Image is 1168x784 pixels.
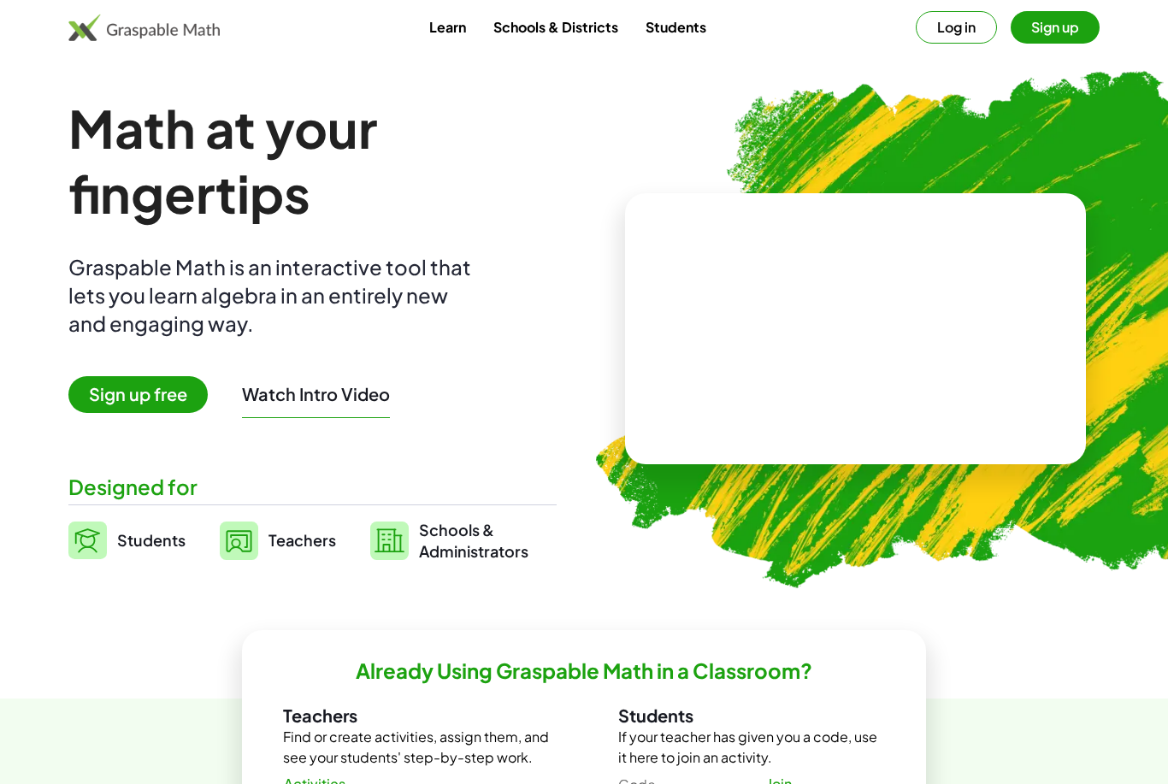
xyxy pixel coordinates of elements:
img: svg%3e [370,522,409,560]
a: Students [632,11,720,43]
div: Graspable Math is an interactive tool that lets you learn algebra in an entirely new and engaging... [68,253,479,338]
button: Watch Intro Video [242,383,390,405]
h1: Math at your fingertips [68,96,557,226]
span: Students [117,530,186,550]
p: If your teacher has given you a code, use it here to join an activity. [618,727,885,768]
button: Log in [916,11,997,44]
h3: Students [618,704,885,727]
h3: Teachers [283,704,550,727]
span: Teachers [268,530,336,550]
a: Learn [416,11,480,43]
video: What is this? This is dynamic math notation. Dynamic math notation plays a central role in how Gr... [728,265,984,393]
p: Find or create activities, assign them, and see your students' step-by-step work. [283,727,550,768]
a: Teachers [220,519,336,562]
a: Schools & Districts [480,11,632,43]
h2: Already Using Graspable Math in a Classroom? [356,657,812,684]
span: Sign up free [68,376,208,413]
img: svg%3e [220,522,258,560]
a: Students [68,519,186,562]
a: Schools &Administrators [370,519,528,562]
button: Sign up [1011,11,1100,44]
div: Designed for [68,473,557,501]
span: Schools & Administrators [419,519,528,562]
img: svg%3e [68,522,107,559]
